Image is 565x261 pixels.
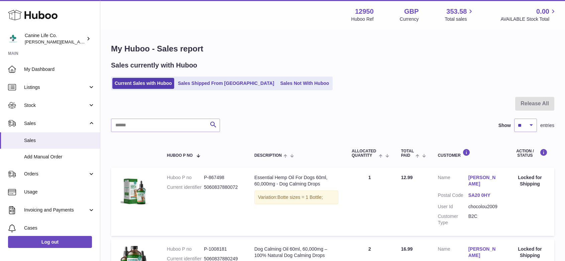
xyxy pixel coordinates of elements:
[536,7,549,16] span: 0.00
[25,39,134,44] span: [PERSON_NAME][EMAIL_ADDRESS][DOMAIN_NAME]
[498,122,511,129] label: Show
[24,171,88,177] span: Orders
[254,174,338,187] div: Essential Hemp Oil For Dogs 60ml, 60,000mg - Dog Calming Drops
[24,207,88,213] span: Invoicing and Payments
[111,61,197,70] h2: Sales currently with Huboo
[445,16,474,22] span: Total sales
[512,246,548,259] div: Locked for Shipping
[24,225,95,231] span: Cases
[500,16,557,22] span: AVAILABLE Stock Total
[24,154,95,160] span: Add Manual Order
[24,137,95,144] span: Sales
[24,120,88,127] span: Sales
[254,246,338,259] div: Dog Calming Oil 60ml, 60,000mg – 100% Natural Dog Calming Drops
[204,184,241,190] dd: 5060837880072
[438,213,468,226] dt: Customer Type
[24,66,95,73] span: My Dashboard
[8,34,18,44] img: kevin@clsgltd.co.uk
[500,7,557,22] a: 0.00 AVAILABLE Stock Total
[254,153,282,158] span: Description
[278,78,331,89] a: Sales Not With Huboo
[167,174,204,181] dt: Huboo P no
[167,153,193,158] span: Huboo P no
[468,204,499,210] dd: chocolou2009
[352,149,377,158] span: ALLOCATED Quantity
[176,78,276,89] a: Sales Shipped From [GEOGRAPHIC_DATA]
[24,84,88,91] span: Listings
[111,43,554,54] h1: My Huboo - Sales report
[355,7,374,16] strong: 12950
[8,236,92,248] a: Log out
[438,246,468,260] dt: Name
[112,78,174,89] a: Current Sales with Huboo
[404,7,419,16] strong: GBP
[468,246,499,259] a: [PERSON_NAME]
[438,192,468,200] dt: Postal Code
[204,174,241,181] dd: P-867498
[167,246,204,252] dt: Huboo P no
[204,246,241,252] dd: P-1008181
[468,174,499,187] a: [PERSON_NAME]
[468,192,499,199] a: SA20 0HY
[512,174,548,187] div: Locked for Shipping
[400,16,419,22] div: Currency
[512,149,548,158] div: Action / Status
[277,194,323,200] span: Botte sizes = 1 Bottle;
[445,7,474,22] a: 353.58 Total sales
[446,7,467,16] span: 353.58
[118,174,151,208] img: clsg-1-pack-shot-in-2000x2000px.jpg
[438,174,468,189] dt: Name
[468,213,499,226] dd: B2C
[401,246,413,252] span: 16.99
[540,122,554,129] span: entries
[438,149,499,158] div: Customer
[24,102,88,109] span: Stock
[438,204,468,210] dt: User Id
[345,168,394,236] td: 1
[401,175,413,180] span: 12.99
[254,190,338,204] div: Variation:
[401,149,414,158] span: Total paid
[167,184,204,190] dt: Current identifier
[24,189,95,195] span: Usage
[25,32,85,45] div: Canine Life Co.
[351,16,374,22] div: Huboo Ref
